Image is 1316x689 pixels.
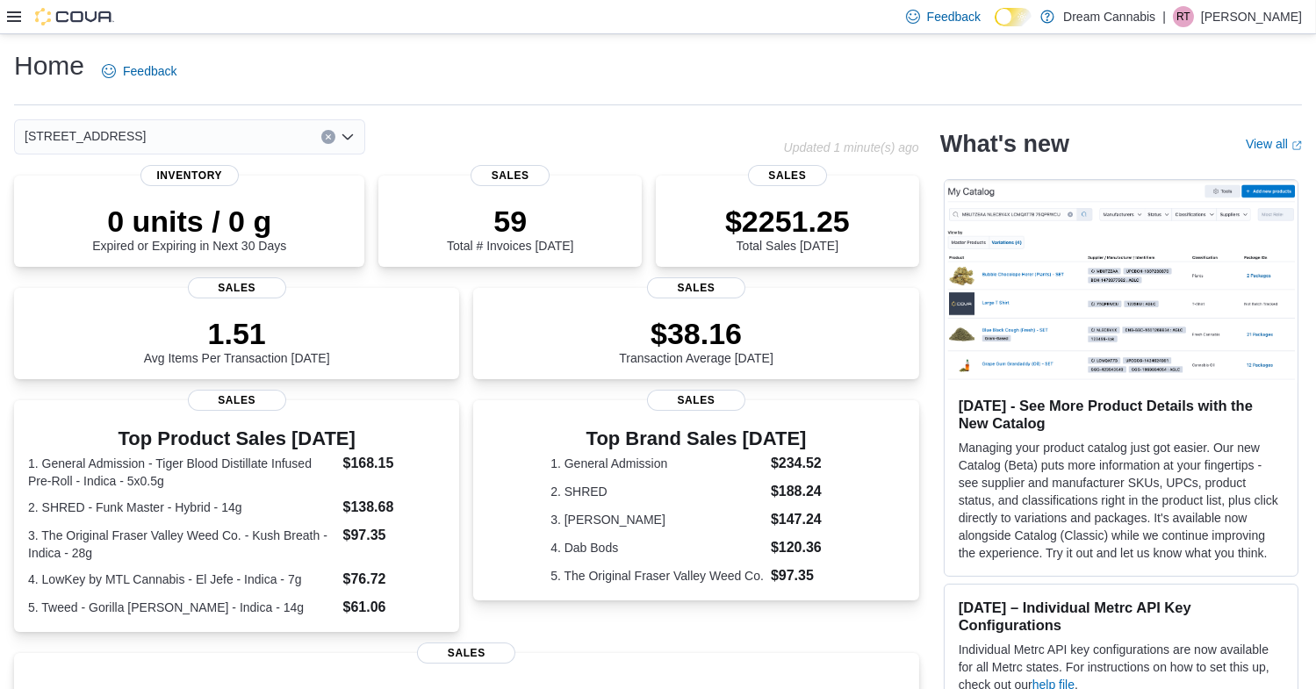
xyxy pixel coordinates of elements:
[28,527,336,562] dt: 3. The Original Fraser Valley Weed Co. - Kush Breath - Indica - 28g
[28,455,336,490] dt: 1. General Admission - Tiger Blood Distillate Infused Pre-Roll - Indica - 5x0.5g
[28,571,336,588] dt: 4. LowKey by MTL Cannabis - El Jefe - Indica - 7g
[619,316,773,365] div: Transaction Average [DATE]
[188,277,286,298] span: Sales
[784,140,919,154] p: Updated 1 minute(s) ago
[343,453,446,474] dd: $168.15
[471,165,550,186] span: Sales
[343,569,446,590] dd: $76.72
[771,565,842,586] dd: $97.35
[771,537,842,558] dd: $120.36
[92,204,286,239] p: 0 units / 0 g
[550,455,764,472] dt: 1. General Admission
[144,316,330,365] div: Avg Items Per Transaction [DATE]
[447,204,573,253] div: Total # Invoices [DATE]
[725,204,850,253] div: Total Sales [DATE]
[28,428,445,449] h3: Top Product Sales [DATE]
[647,277,745,298] span: Sales
[140,165,239,186] span: Inventory
[647,390,745,411] span: Sales
[1162,6,1166,27] p: |
[725,204,850,239] p: $2251.25
[321,130,335,144] button: Clear input
[771,453,842,474] dd: $234.52
[550,539,764,556] dt: 4. Dab Bods
[95,54,183,89] a: Feedback
[14,48,84,83] h1: Home
[1176,6,1190,27] span: RT
[188,390,286,411] span: Sales
[995,8,1032,26] input: Dark Mode
[771,481,842,502] dd: $188.24
[550,511,764,528] dt: 3. [PERSON_NAME]
[550,483,764,500] dt: 2. SHRED
[28,499,336,516] dt: 2. SHRED - Funk Master - Hybrid - 14g
[123,62,176,80] span: Feedback
[1173,6,1194,27] div: Robert Taylor
[940,130,1069,158] h2: What's new
[771,509,842,530] dd: $147.24
[343,525,446,546] dd: $97.35
[343,597,446,618] dd: $61.06
[343,497,446,518] dd: $138.68
[1246,137,1302,151] a: View allExternal link
[341,130,355,144] button: Open list of options
[28,599,336,616] dt: 5. Tweed - Gorilla [PERSON_NAME] - Indica - 14g
[995,26,996,27] span: Dark Mode
[959,599,1284,634] h3: [DATE] – Individual Metrc API Key Configurations
[550,428,842,449] h3: Top Brand Sales [DATE]
[417,642,515,664] span: Sales
[959,397,1284,432] h3: [DATE] - See More Product Details with the New Catalog
[927,8,981,25] span: Feedback
[25,126,146,147] span: [STREET_ADDRESS]
[144,316,330,351] p: 1.51
[748,165,827,186] span: Sales
[92,204,286,253] div: Expired or Expiring in Next 30 Days
[35,8,114,25] img: Cova
[619,316,773,351] p: $38.16
[447,204,573,239] p: 59
[550,567,764,585] dt: 5. The Original Fraser Valley Weed Co.
[1201,6,1302,27] p: [PERSON_NAME]
[959,439,1284,562] p: Managing your product catalog just got easier. Our new Catalog (Beta) puts more information at yo...
[1063,6,1155,27] p: Dream Cannabis
[1291,140,1302,151] svg: External link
